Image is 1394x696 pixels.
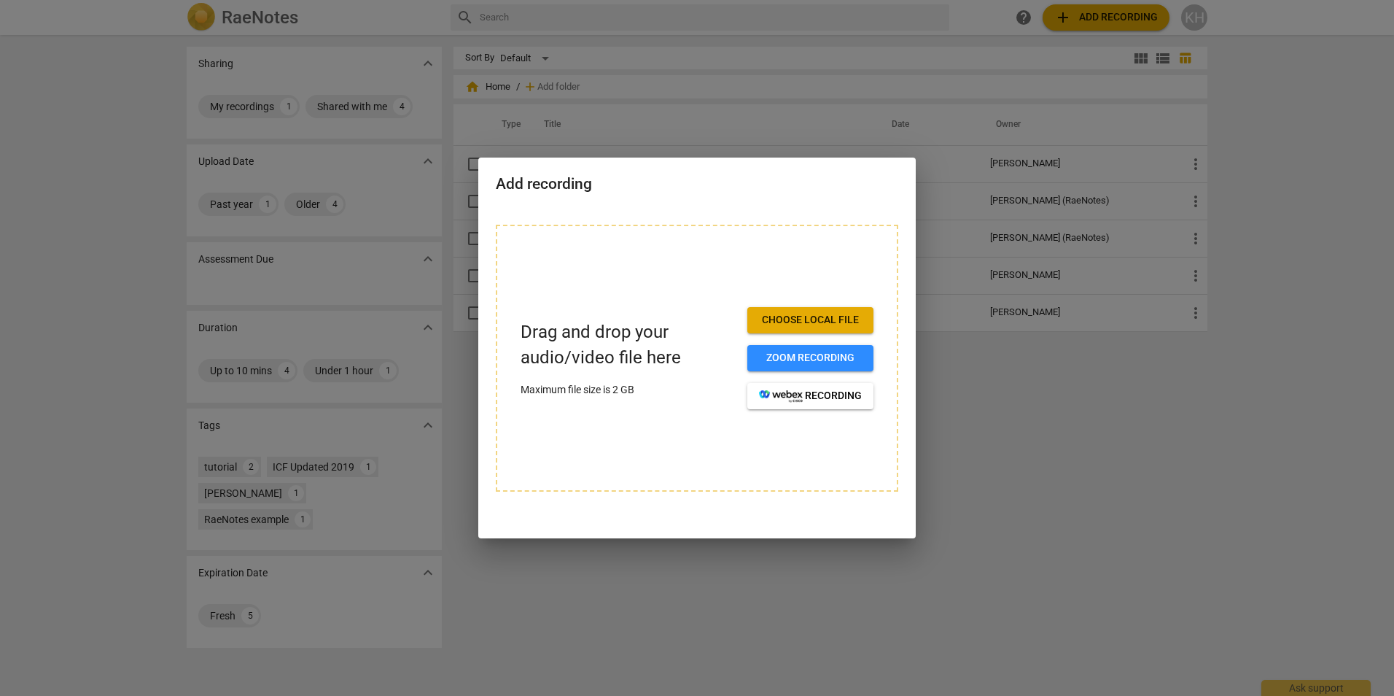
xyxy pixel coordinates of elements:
[759,313,862,328] span: Choose local file
[521,320,736,371] p: Drag and drop your audio/video file here
[747,345,873,371] button: Zoom recording
[521,382,736,398] p: Maximum file size is 2 GB
[759,389,862,403] span: recording
[747,307,873,333] button: Choose local file
[759,351,862,366] span: Zoom recording
[747,383,873,409] button: recording
[496,175,898,193] h2: Add recording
